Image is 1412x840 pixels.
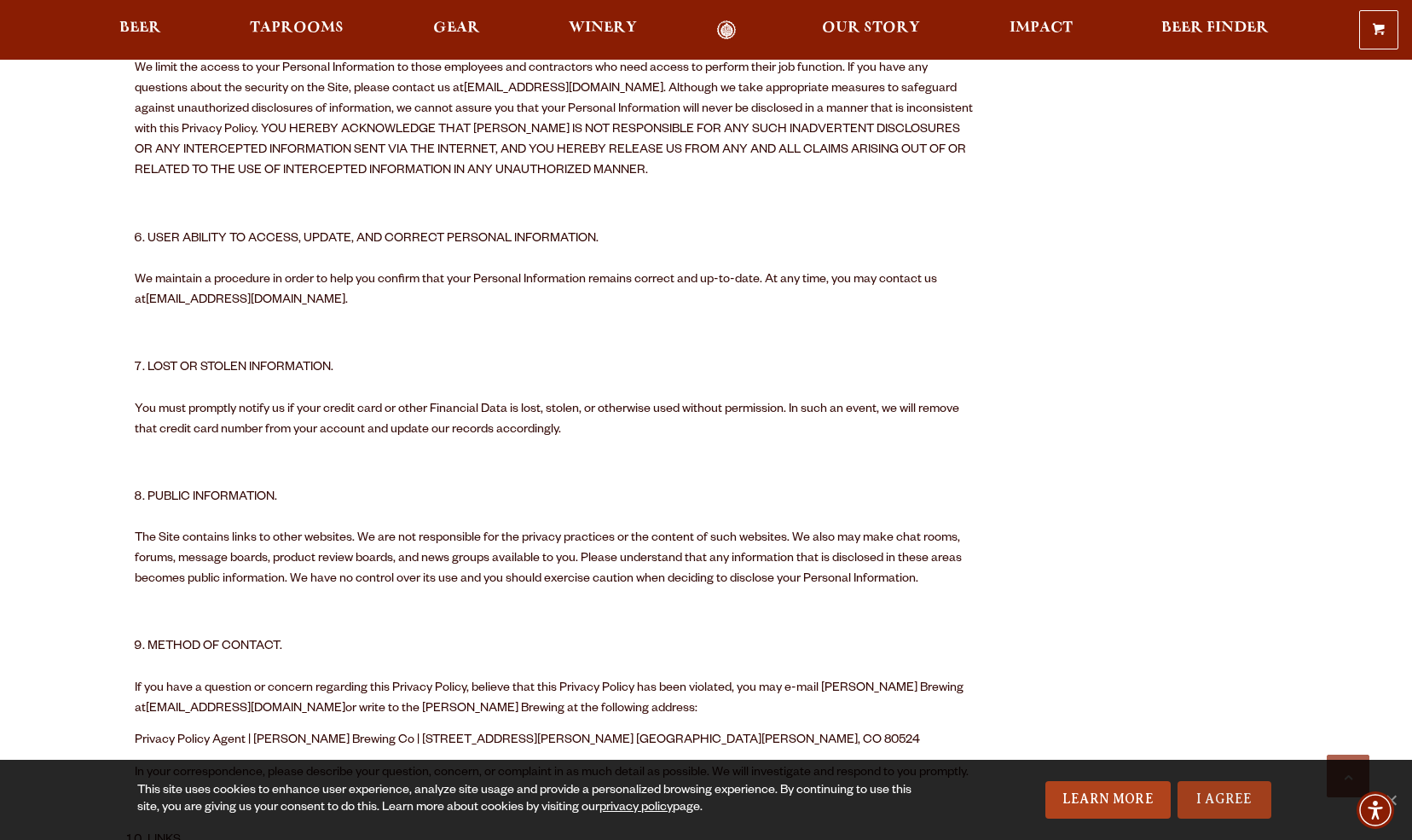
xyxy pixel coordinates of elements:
a: Our Story [811,20,931,40]
span: Impact [1010,21,1073,35]
span: LOST OR STOLEN INFORMATION. [148,362,333,375]
span: If you have a question or concern regarding this Privacy Policy, believe that this Privacy Policy... [135,682,964,716]
a: Learn More [1045,781,1171,819]
span: Gear [433,21,480,35]
span: Our Story [822,21,920,35]
span: Taprooms [250,21,344,35]
a: Beer [108,20,172,40]
a: Odell Home [694,20,758,40]
a: Taprooms [239,20,355,40]
span: PUBLIC INFORMATION. [148,491,277,505]
a: Winery [558,20,648,40]
span: USER ABILITY TO ACCESS, UPDATE, AND CORRECT PERSONAL INFORMATION. [148,233,599,246]
a: privacy policy [599,802,673,815]
span: Beer Finder [1161,21,1269,35]
a: Impact [998,20,1084,40]
span: Beer [119,21,161,35]
span: We limit the access to your Personal Information to those employees and contractors who need acce... [135,62,973,178]
span: You must promptly notify us if your credit card or other Financial Data is lost, stolen, or other... [135,403,959,437]
a: I Agree [1178,781,1271,819]
span: Privacy Policy Agent | [PERSON_NAME] Brewing Co | [STREET_ADDRESS][PERSON_NAME] [GEOGRAPHIC_DATA]... [135,734,920,748]
span: The Site contains links to other websites. We are not responsible for the privacy practices or th... [135,532,962,587]
div: This site uses cookies to enhance user experience, analyze site usage and provide a personalized ... [137,783,934,817]
span: METHOD OF CONTACT. [148,640,282,654]
span: We maintain a procedure in order to help you confirm that your Personal Information remains corre... [135,274,937,308]
a: Beer Finder [1150,20,1280,40]
a: Gear [422,20,491,40]
a: Scroll to top [1327,755,1369,797]
span: Winery [569,21,637,35]
div: Accessibility Menu [1357,791,1394,829]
